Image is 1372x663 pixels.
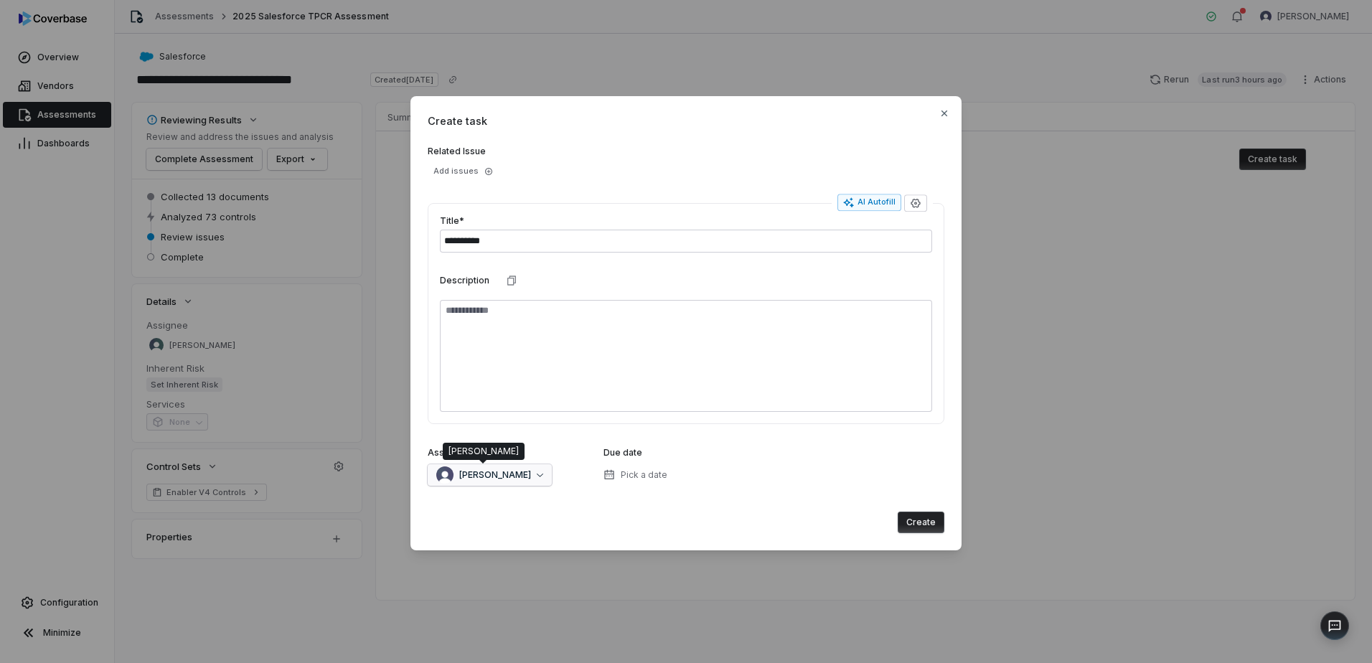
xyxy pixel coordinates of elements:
button: Add issues [428,163,499,180]
label: Due date [603,447,642,459]
label: Title* [440,215,464,227]
span: Create task [428,113,944,128]
button: AI Autofill [837,194,901,211]
img: Kourtney Shields avatar [436,466,454,484]
button: Create [898,512,944,533]
label: Assigned to [428,447,479,459]
span: Pick a date [621,469,667,481]
label: Description [440,275,489,286]
div: AI Autofill [843,197,896,208]
span: [PERSON_NAME] [459,469,531,481]
div: [PERSON_NAME] [448,446,519,457]
button: Pick a date [599,460,672,490]
label: Related Issue [428,146,944,157]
